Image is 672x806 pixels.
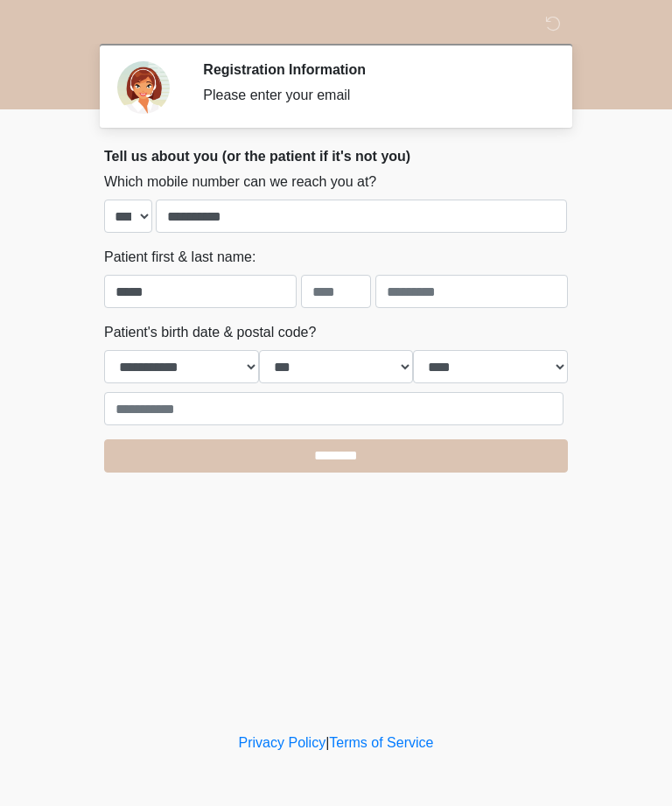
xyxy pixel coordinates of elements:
[104,172,376,193] label: Which mobile number can we reach you at?
[104,322,316,343] label: Patient's birth date & postal code?
[203,61,542,78] h2: Registration Information
[104,148,568,165] h2: Tell us about you (or the patient if it's not you)
[104,247,255,268] label: Patient first & last name:
[117,61,170,114] img: Agent Avatar
[203,85,542,106] div: Please enter your email
[325,735,329,750] a: |
[87,13,109,35] img: Sm Skin La Laser Logo
[329,735,433,750] a: Terms of Service
[239,735,326,750] a: Privacy Policy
